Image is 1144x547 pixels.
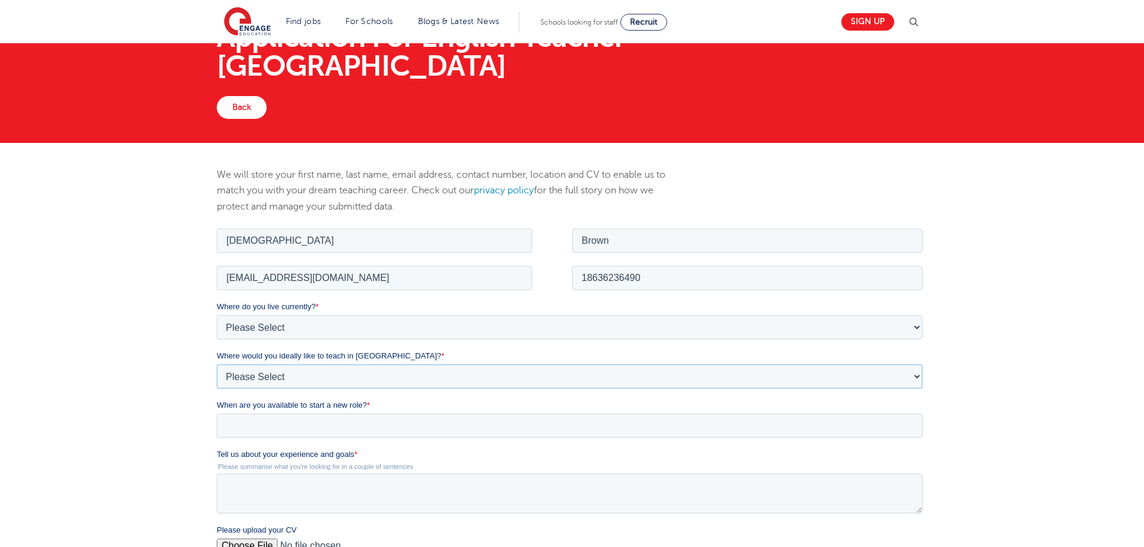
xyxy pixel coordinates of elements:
[286,17,321,26] a: Find jobs
[630,17,658,26] span: Recruit
[418,17,500,26] a: Blogs & Latest News
[474,185,534,196] a: privacy policy
[345,17,393,26] a: For Schools
[224,7,271,37] img: Engage Education
[217,167,685,214] p: We will store your first name, last name, email address, contact number, location and CV to enabl...
[217,96,267,119] a: Back
[841,13,894,31] a: Sign up
[540,18,618,26] span: Schools looking for staff
[620,14,667,31] a: Recruit
[217,23,927,80] h1: Application For English Teacher – [GEOGRAPHIC_DATA]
